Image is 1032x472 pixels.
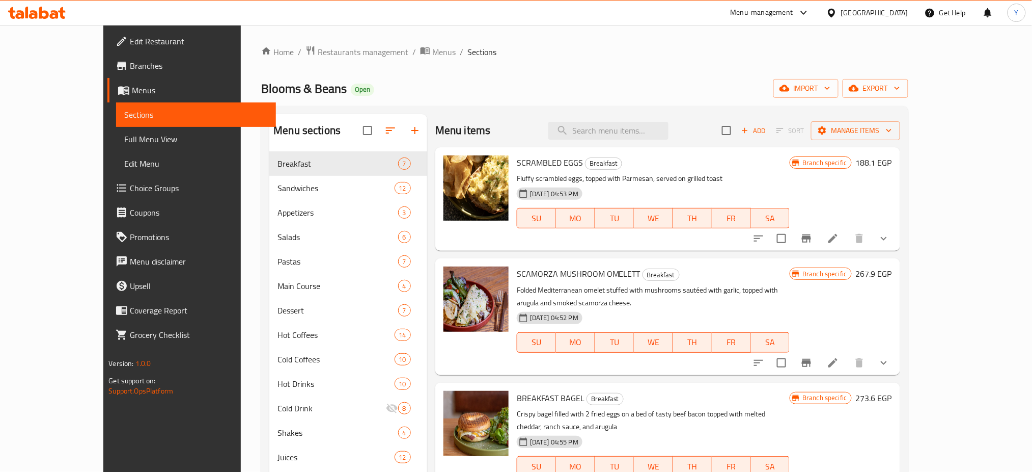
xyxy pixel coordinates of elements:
[560,211,591,226] span: MO
[878,357,890,369] svg: Show Choices
[107,249,276,274] a: Menu disclaimer
[277,353,394,365] span: Cold Coffees
[856,155,892,170] h6: 188.1 EGP
[277,158,398,170] span: Breakfast
[395,330,410,340] span: 14
[798,158,851,168] span: Branch specific
[116,127,276,151] a: Full Menu View
[277,280,398,292] span: Main Course
[124,109,268,121] span: Sections
[731,7,793,19] div: Menu-management
[318,46,408,58] span: Restaurants management
[277,255,398,268] span: Pastas
[399,257,410,267] span: 7
[298,46,301,58] li: /
[412,46,416,58] li: /
[107,29,276,54] a: Edit Restaurant
[716,335,747,350] span: FR
[107,78,276,102] a: Menus
[638,211,669,226] span: WE
[277,451,394,463] span: Juices
[130,206,268,219] span: Coupons
[108,357,133,370] span: Version:
[107,225,276,249] a: Promotions
[548,122,668,140] input: search
[794,226,819,251] button: Branch-specific-item
[261,46,294,58] a: Home
[305,45,408,59] a: Restaurants management
[587,393,623,405] span: Breakfast
[107,200,276,225] a: Coupons
[399,208,410,218] span: 3
[269,225,427,249] div: Salads6
[755,335,786,350] span: SA
[116,151,276,176] a: Edit Menu
[643,269,679,281] span: Breakfast
[872,226,896,251] button: show more
[878,232,890,245] svg: Show Choices
[1015,7,1019,18] span: Y
[420,45,456,59] a: Menus
[517,332,556,353] button: SU
[435,123,491,138] h2: Menu items
[677,211,708,226] span: TH
[841,7,908,18] div: [GEOGRAPHIC_DATA]
[395,378,411,390] div: items
[395,453,410,462] span: 12
[269,274,427,298] div: Main Course4
[269,176,427,200] div: Sandwiches12
[277,304,398,317] span: Dessert
[673,208,712,228] button: TH
[755,211,786,226] span: SA
[277,427,398,439] div: Shakes
[395,353,411,365] div: items
[517,172,790,185] p: Fluffy scrambled eggs, topped with Parmesan, served on grilled toast
[130,231,268,243] span: Promotions
[357,120,378,141] span: Select all sections
[398,304,411,317] div: items
[395,182,411,194] div: items
[521,211,552,226] span: SU
[740,125,767,137] span: Add
[273,123,341,138] h2: Menu sections
[827,357,839,369] a: Edit menu item
[269,421,427,445] div: Shakes4
[398,402,411,414] div: items
[599,335,630,350] span: TU
[130,35,268,47] span: Edit Restaurant
[130,329,268,341] span: Grocery Checklist
[261,45,908,59] nav: breadcrumb
[460,46,463,58] li: /
[643,269,680,281] div: Breakfast
[517,208,556,228] button: SU
[269,372,427,396] div: Hot Drinks10
[712,332,751,353] button: FR
[467,46,496,58] span: Sections
[856,391,892,405] h6: 273.6 EGP
[521,335,552,350] span: SU
[399,232,410,242] span: 6
[560,335,591,350] span: MO
[595,208,634,228] button: TU
[712,208,751,228] button: FR
[277,378,394,390] span: Hot Drinks
[517,284,790,309] p: Folded Mediterranean omelet stuffed with mushrooms sautéed with garlic, topped with arugula and s...
[277,182,394,194] span: Sandwiches
[277,231,398,243] div: Salads
[351,84,374,96] div: Open
[107,298,276,323] a: Coverage Report
[107,323,276,347] a: Grocery Checklist
[395,355,410,364] span: 10
[107,54,276,78] a: Branches
[399,281,410,291] span: 4
[130,280,268,292] span: Upsell
[526,437,582,447] span: [DATE] 04:55 PM
[269,347,427,372] div: Cold Coffees10
[351,85,374,94] span: Open
[673,332,712,353] button: TH
[517,155,583,170] span: SCRAMBLED EGGS
[395,183,410,193] span: 12
[395,451,411,463] div: items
